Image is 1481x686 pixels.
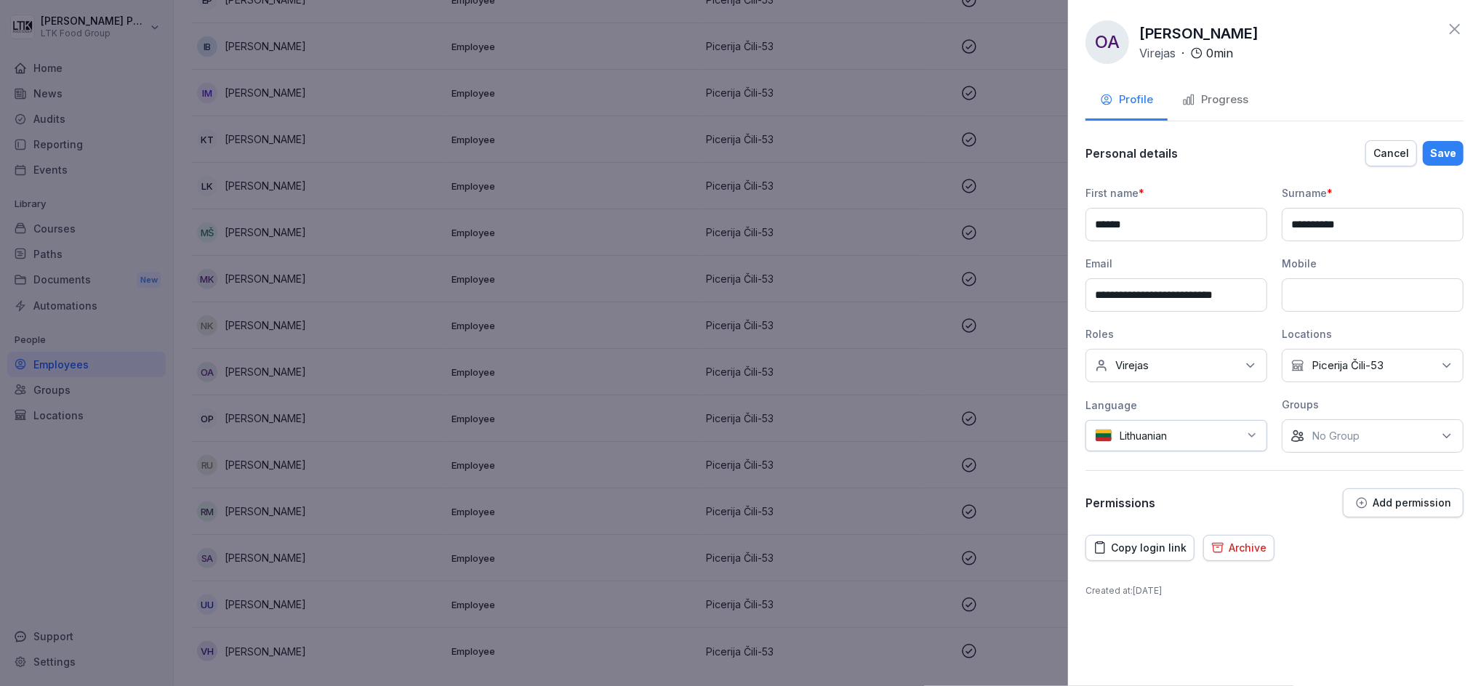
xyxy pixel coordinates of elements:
button: Save [1423,141,1464,166]
div: Locations [1282,326,1464,342]
div: Cancel [1373,145,1409,161]
div: Archive [1211,540,1267,556]
div: Mobile [1282,256,1464,271]
div: Roles [1085,326,1267,342]
p: Personal details [1085,146,1178,161]
div: Email [1085,256,1267,271]
p: [PERSON_NAME] [1139,23,1259,44]
p: Picerija Čili-53 [1312,358,1384,373]
div: First name [1085,185,1267,201]
button: Progress [1168,81,1263,121]
div: Save [1430,145,1456,161]
p: 0 min [1206,44,1233,62]
div: OA [1085,20,1129,64]
div: Profile [1100,92,1153,108]
p: Virejas [1115,358,1149,373]
div: Copy login link [1093,540,1187,556]
button: Add permission [1343,488,1464,517]
div: Language [1085,398,1267,413]
button: Profile [1085,81,1168,121]
button: Copy login link [1085,535,1195,561]
p: No Group [1312,429,1360,443]
div: Progress [1182,92,1248,108]
p: Add permission [1373,497,1451,509]
p: Created at : [DATE] [1085,584,1464,597]
div: Lithuanian [1085,420,1267,451]
button: Cancel [1365,140,1417,166]
img: lt.svg [1095,429,1112,443]
p: Virejas [1139,44,1176,62]
div: · [1139,44,1233,62]
div: Surname [1282,185,1464,201]
div: Groups [1282,397,1464,412]
p: Permissions [1085,496,1155,510]
button: Archive [1203,535,1275,561]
